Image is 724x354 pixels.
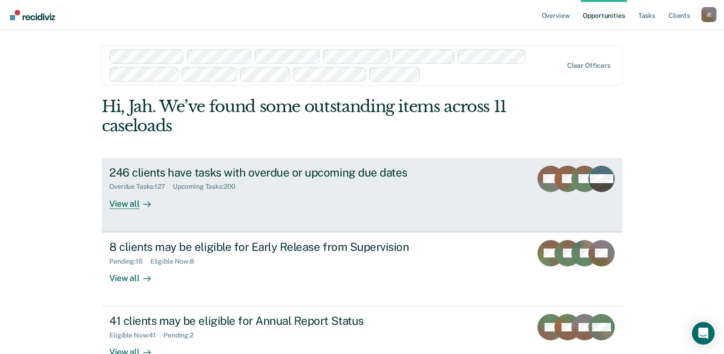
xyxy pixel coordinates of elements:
div: Pending : 2 [163,331,201,339]
a: 8 clients may be eligible for Early Release from SupervisionPending:16Eligible Now:8View all [102,232,622,306]
div: Upcoming Tasks : 200 [173,183,244,191]
div: 8 clients may be eligible for Early Release from Supervision [109,240,440,254]
div: Clear officers [567,62,610,70]
div: View all [109,265,162,283]
div: 41 clients may be eligible for Annual Report Status [109,314,440,328]
a: 246 clients have tasks with overdue or upcoming due datesOverdue Tasks:127Upcoming Tasks:200View all [102,158,622,232]
div: Pending : 16 [109,257,150,265]
div: Overdue Tasks : 127 [109,183,173,191]
div: Eligible Now : 41 [109,331,163,339]
div: Open Intercom Messenger [692,322,715,345]
div: 246 clients have tasks with overdue or upcoming due dates [109,166,440,179]
div: View all [109,191,162,209]
div: Eligible Now : 8 [150,257,202,265]
div: Hi, Jah. We’ve found some outstanding items across 11 caseloads [102,97,518,136]
div: J E [701,7,716,22]
img: Recidiviz [10,10,55,20]
button: Profile dropdown button [701,7,716,22]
